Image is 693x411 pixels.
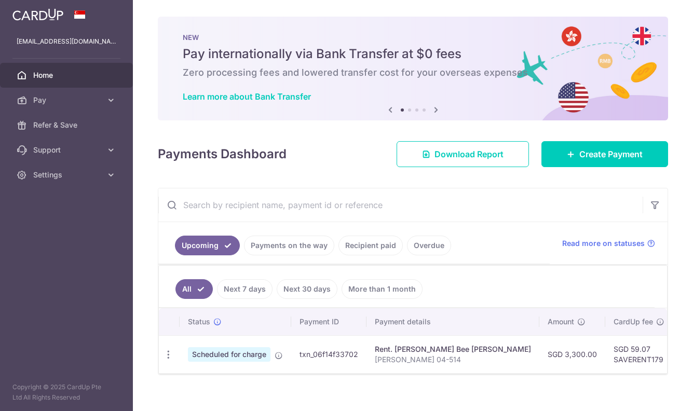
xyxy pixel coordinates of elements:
[183,66,643,79] h6: Zero processing fees and lowered transfer cost for your overseas expenses
[539,335,605,373] td: SGD 3,300.00
[277,279,337,299] a: Next 30 days
[17,36,116,47] p: [EMAIL_ADDRESS][DOMAIN_NAME]
[614,317,653,327] span: CardUp fee
[366,308,539,335] th: Payment details
[158,188,643,222] input: Search by recipient name, payment id or reference
[548,317,574,327] span: Amount
[175,279,213,299] a: All
[541,141,668,167] a: Create Payment
[33,70,102,80] span: Home
[183,33,643,42] p: NEW
[188,317,210,327] span: Status
[375,354,531,365] p: [PERSON_NAME] 04-514
[397,141,529,167] a: Download Report
[183,46,643,62] h5: Pay internationally via Bank Transfer at $0 fees
[183,91,311,102] a: Learn more about Bank Transfer
[188,347,270,362] span: Scheduled for charge
[33,145,102,155] span: Support
[12,8,63,21] img: CardUp
[562,238,645,249] span: Read more on statuses
[338,236,403,255] a: Recipient paid
[175,236,240,255] a: Upcoming
[562,238,655,249] a: Read more on statuses
[291,335,366,373] td: txn_06f14f33702
[342,279,423,299] a: More than 1 month
[33,120,102,130] span: Refer & Save
[605,335,673,373] td: SGD 59.07 SAVERENT179
[33,95,102,105] span: Pay
[579,148,643,160] span: Create Payment
[375,344,531,354] div: Rent. [PERSON_NAME] Bee [PERSON_NAME]
[158,145,287,163] h4: Payments Dashboard
[291,308,366,335] th: Payment ID
[434,148,504,160] span: Download Report
[407,236,451,255] a: Overdue
[244,236,334,255] a: Payments on the way
[158,17,668,120] img: Bank transfer banner
[33,170,102,180] span: Settings
[217,279,273,299] a: Next 7 days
